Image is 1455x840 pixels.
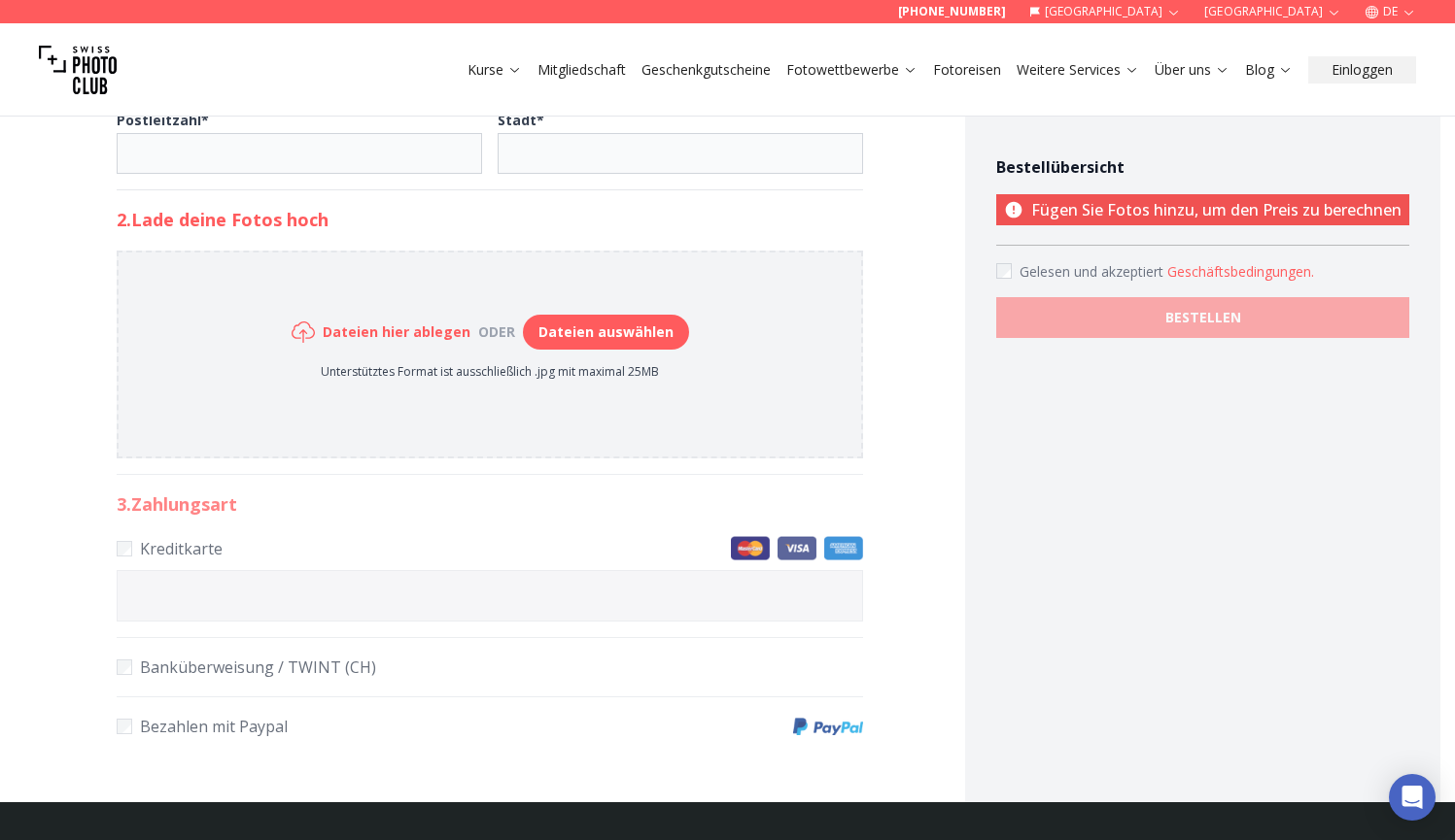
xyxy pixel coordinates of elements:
a: Fotoreisen [933,60,1001,80]
input: Accept terms [996,263,1012,279]
b: Stadt * [498,111,544,129]
button: Blog [1237,56,1300,84]
button: Dateien auswählen [523,315,689,350]
button: Fotowettbewerbe [779,56,925,84]
h6: Dateien hier ablegen [323,322,470,342]
button: Einloggen [1308,56,1416,84]
h2: 2. Lade deine Fotos hoch [117,206,863,233]
b: BESTELLEN [1165,308,1241,327]
a: [PHONE_NUMBER] [898,4,1006,19]
p: Unterstütztes Format ist ausschließlich .jpg mit maximal 25MB [292,364,689,380]
a: Fotowettbewerbe [786,60,918,80]
button: Weitere Services [1009,56,1147,84]
b: Postleitzahl * [117,111,209,129]
input: Postleitzahl* [117,133,482,174]
a: Geschenkgutscheine [641,60,771,80]
button: BESTELLEN [996,297,1409,338]
button: Kurse [460,56,530,84]
a: Kurse [468,60,522,80]
button: Fotoreisen [925,56,1009,84]
h4: Bestellübersicht [996,155,1409,179]
button: Accept termsGelesen und akzeptiert [1167,262,1314,282]
a: Über uns [1155,60,1230,80]
button: Über uns [1147,56,1237,84]
img: Swiss photo club [39,31,117,109]
p: Fügen Sie Fotos hinzu, um den Preis zu berechnen [996,194,1409,225]
a: Weitere Services [1017,60,1139,80]
span: Gelesen und akzeptiert [1020,262,1167,281]
button: Geschenkgutscheine [634,56,779,84]
a: Mitgliedschaft [537,60,626,80]
a: Blog [1245,60,1293,80]
button: Mitgliedschaft [530,56,634,84]
div: Open Intercom Messenger [1389,774,1436,821]
input: Stadt* [498,133,863,174]
div: oder [470,322,523,342]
